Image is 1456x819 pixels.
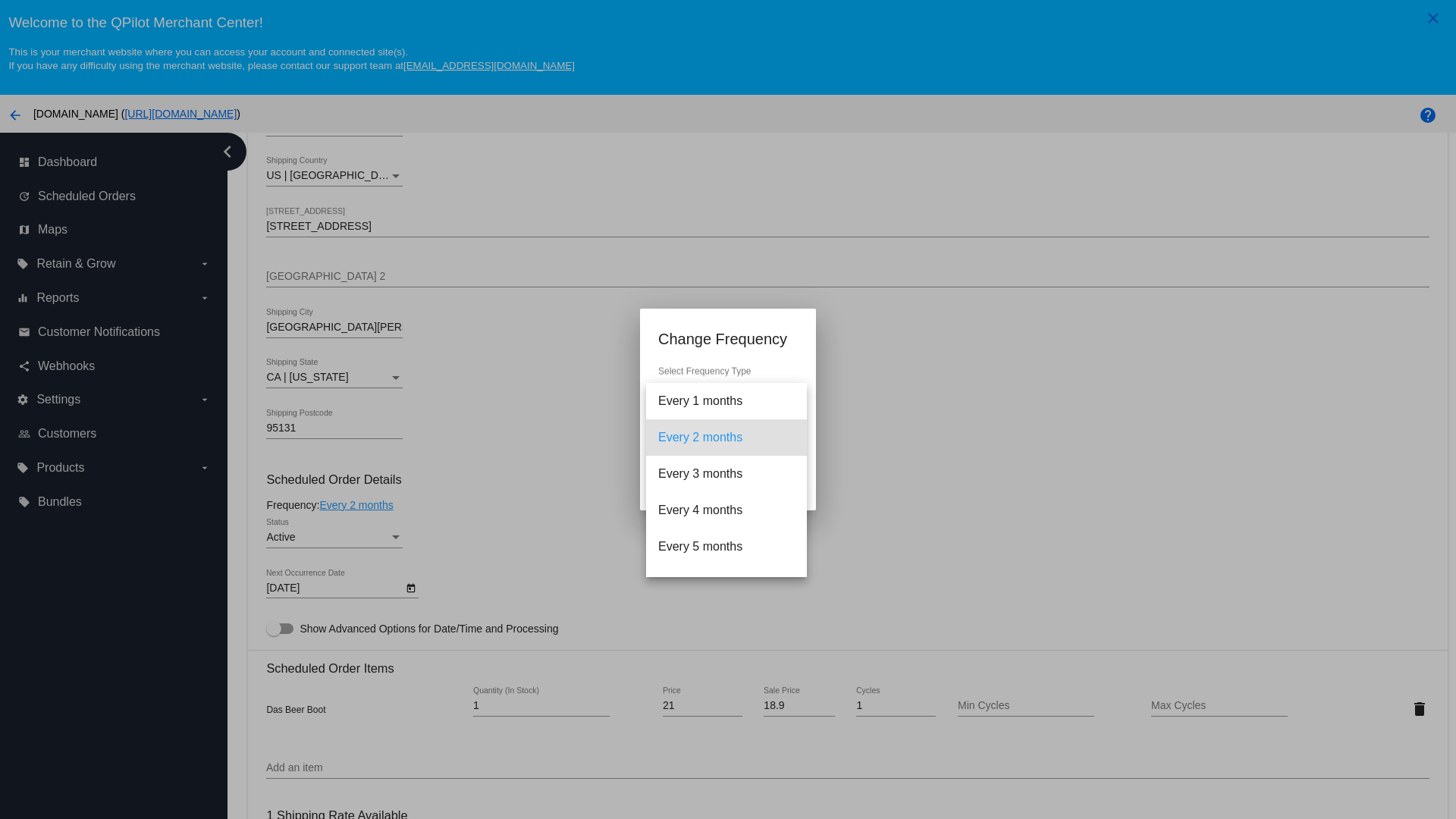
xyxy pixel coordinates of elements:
[658,565,795,601] span: Every 6 months
[658,492,795,529] span: Every 4 months
[658,419,795,456] span: Every 2 months
[658,529,795,565] span: Every 5 months
[658,383,795,419] span: Every 1 months
[658,456,795,492] span: Every 3 months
